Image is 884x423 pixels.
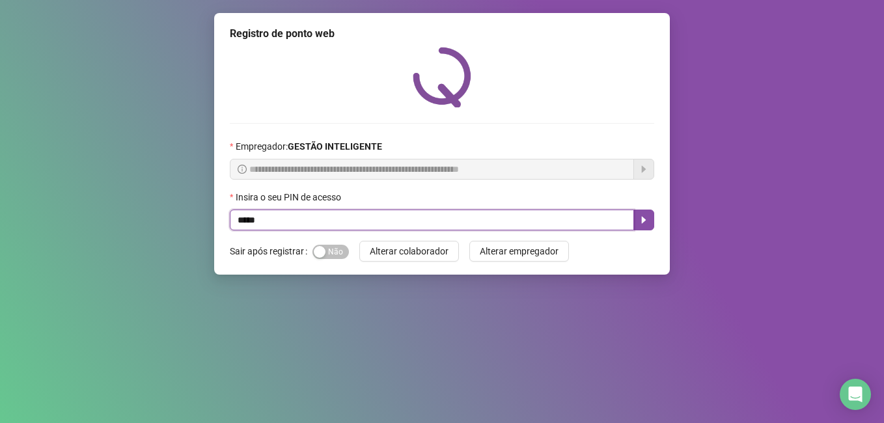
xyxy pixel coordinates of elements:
[288,141,382,152] strong: GESTÃO INTELIGENTE
[840,379,871,410] div: Open Intercom Messenger
[230,241,312,262] label: Sair após registrar
[238,165,247,174] span: info-circle
[230,190,350,204] label: Insira o seu PIN de acesso
[480,244,559,258] span: Alterar empregador
[413,47,471,107] img: QRPoint
[469,241,569,262] button: Alterar empregador
[639,215,649,225] span: caret-right
[236,139,382,154] span: Empregador :
[370,244,449,258] span: Alterar colaborador
[359,241,459,262] button: Alterar colaborador
[230,26,654,42] div: Registro de ponto web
